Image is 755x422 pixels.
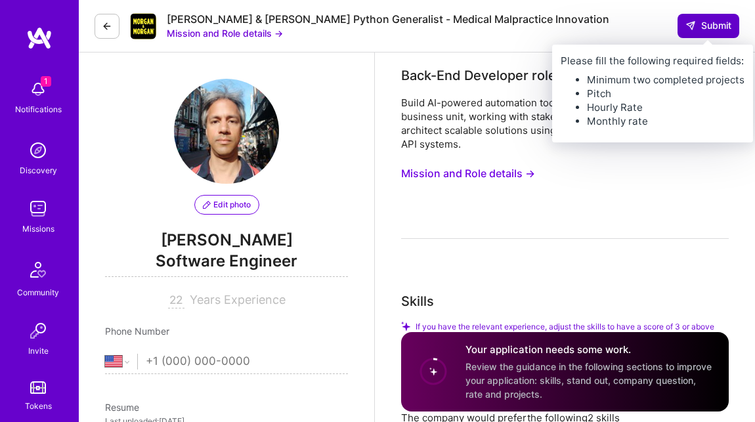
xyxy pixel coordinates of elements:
[25,196,51,222] img: teamwork
[168,293,184,308] input: XX
[25,318,51,344] img: Invite
[194,195,259,215] button: Edit photo
[30,381,46,394] img: tokens
[22,254,54,285] img: Community
[20,163,57,177] div: Discovery
[26,26,53,50] img: logo
[167,26,283,40] button: Mission and Role details →
[401,66,630,85] div: Back-End Developer role description
[203,199,251,211] span: Edit photo
[401,322,410,331] i: Check
[401,291,434,311] div: Skills
[105,230,348,250] span: [PERSON_NAME]
[28,344,49,358] div: Invite
[685,19,731,32] span: Submit
[416,322,714,331] span: If you have the relevant experience, adjust the skills to have a score of 3 or above
[465,343,713,357] h4: Your application needs some work.
[146,343,348,381] input: +1 (000) 000-0000
[41,76,51,87] span: 1
[25,137,51,163] img: discovery
[167,12,609,26] div: [PERSON_NAME] & [PERSON_NAME] Python Generalist - Medical Malpractice Innovation
[174,79,279,184] img: User Avatar
[22,222,54,236] div: Missions
[17,285,59,299] div: Community
[25,399,52,413] div: Tokens
[678,14,739,37] button: Submit
[465,361,712,400] span: Review the guidance in the following sections to improve your application: skills, stand out, com...
[401,96,729,151] div: Build AI-powered automation tools for new medical malpractice business unit, working with stakeho...
[190,293,286,306] span: Years Experience
[25,76,51,102] img: bell
[102,21,112,32] i: icon LeftArrowDark
[105,402,139,413] span: Resume
[685,20,696,31] i: icon SendLight
[130,13,156,39] img: Company Logo
[203,201,211,209] i: icon PencilPurple
[401,161,535,186] button: Mission and Role details →
[105,326,169,337] span: Phone Number
[15,102,62,116] div: Notifications
[105,250,348,277] span: Software Engineer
